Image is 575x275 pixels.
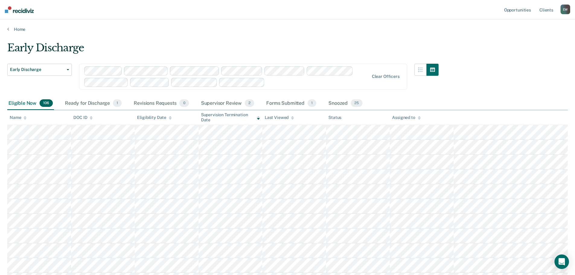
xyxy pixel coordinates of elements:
div: Revisions Requests0 [133,97,190,110]
div: Early Discharge [7,42,439,59]
button: EW [561,5,570,14]
span: Early Discharge [10,67,64,72]
span: 1 [308,99,316,107]
span: 0 [179,99,189,107]
div: Last Viewed [265,115,294,120]
div: Supervisor Review2 [200,97,256,110]
span: 1 [113,99,122,107]
div: Eligibility Date [137,115,172,120]
span: 106 [40,99,53,107]
div: Eligible Now106 [7,97,54,110]
div: Forms Submitted1 [265,97,318,110]
div: Open Intercom Messenger [554,254,569,269]
a: Home [7,27,568,32]
div: E W [561,5,570,14]
div: Snoozed25 [327,97,364,110]
div: Supervision Termination Date [201,112,260,123]
div: Status [328,115,341,120]
div: DOC ID [73,115,93,120]
span: 25 [351,99,363,107]
div: Name [10,115,27,120]
span: 2 [245,99,254,107]
img: Recidiviz [5,6,34,13]
div: Ready for Discharge1 [64,97,123,110]
button: Early Discharge [7,64,72,76]
div: Clear officers [372,74,400,79]
div: Assigned to [392,115,420,120]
